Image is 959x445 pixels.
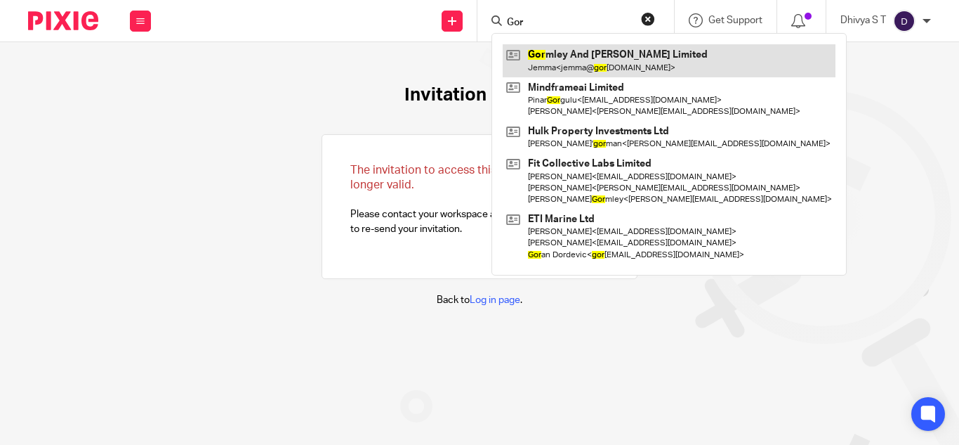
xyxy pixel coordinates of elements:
img: svg%3E [893,10,915,32]
h1: Invitation expired [404,84,555,106]
span: Get Support [708,15,762,25]
img: Pixie [28,11,98,30]
input: Search [505,17,632,30]
p: Back to . [437,293,522,307]
p: Dhivya S T [840,13,886,27]
span: The invitation to access this workspace is no longer valid. [350,165,583,191]
a: Log in page [470,295,520,305]
button: Clear [641,12,655,26]
p: Please contact your workspace administrator and ask them to re-send your invitation. [350,163,609,236]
